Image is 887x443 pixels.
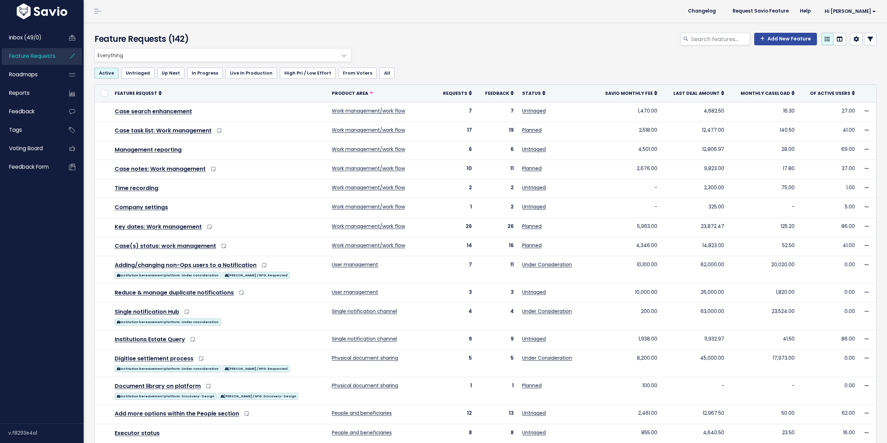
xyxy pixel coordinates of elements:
td: 6 [476,140,518,160]
td: 3 [476,284,518,303]
span: Feature Request [115,90,157,96]
span: Institution bereavement platform: Under consideration [115,365,221,372]
span: Reports [9,89,30,97]
span: Inbox (49/0) [9,34,41,41]
td: 9 [476,330,518,350]
a: Key dates: Work management [115,223,202,231]
td: 20,020.00 [728,256,799,284]
a: Physical document sharing [332,382,398,389]
span: Product Area [332,90,368,96]
td: 1 [434,377,476,405]
td: 9 [434,330,476,350]
td: 5 [476,350,518,377]
a: Reports [2,85,58,101]
a: Up Next [157,68,184,79]
td: 37.00 [799,160,859,179]
td: 12 [434,405,476,424]
a: Case task list: Work management [115,127,212,135]
span: Voting Board [9,145,43,152]
a: Hi [PERSON_NAME] [816,6,881,17]
a: Add more options within the People section [115,410,239,418]
a: Untriaged [121,68,154,79]
td: 17,973.00 [728,350,799,377]
a: Single notification Hub [115,308,179,316]
td: 16.00 [799,424,859,443]
a: Monthly caseload [741,90,795,97]
td: 23,524.00 [728,303,799,330]
td: 2,676.00 [593,160,662,179]
td: 0.00 [799,256,859,284]
td: 75.00 [728,179,799,198]
td: 8 [476,424,518,443]
td: 16 [476,237,518,256]
td: 7 [434,256,476,284]
a: Last deal amount [673,90,724,97]
span: Monthly caseload [741,90,790,96]
span: Savio Monthly Fee [605,90,653,96]
a: Management reporting [115,146,182,154]
td: 9,823.00 [662,160,728,179]
input: Search features... [690,33,750,45]
td: 140.50 [728,121,799,140]
td: 41.00 [799,121,859,140]
img: logo-white.9d6f32f41409.svg [15,3,69,19]
td: 26 [434,217,476,237]
a: Institution bereavement platform: Under consideration [115,317,221,326]
span: [PERSON_NAME] / NFG: Requested [222,272,290,279]
a: Inbox (49/0) [2,30,58,46]
a: Case notes: Work management [115,165,206,173]
td: 2 [476,179,518,198]
td: 200.00 [593,303,662,330]
td: 7 [434,102,476,121]
span: Everything [95,48,337,62]
td: 8,200.00 [593,350,662,377]
span: Last deal amount [673,90,720,96]
td: 10 [434,160,476,179]
td: 41.50 [728,330,799,350]
span: Changelog [688,9,716,14]
a: People and beneficiaries [332,410,392,417]
td: 52.50 [728,237,799,256]
td: 4,346.00 [593,237,662,256]
span: Institution bereavement platform: Under consideration [115,272,221,279]
td: 12,806.97 [662,140,728,160]
td: 4 [434,303,476,330]
td: 11 [476,256,518,284]
td: 45,000.00 [662,350,728,377]
td: - [662,377,728,405]
a: Under Consideration [522,308,572,315]
span: Institution bereavement platform: Discovery- Design [115,393,217,400]
a: From Voters [338,68,377,79]
span: Of active users [810,90,850,96]
span: Institution bereavement platform: Under consideration [115,319,221,326]
a: Feature Request [115,90,162,97]
a: Product Area [332,90,373,97]
td: 5.00 [799,198,859,217]
a: Institution bereavement platform: Under consideration [115,270,221,279]
a: Untriaged [522,203,546,210]
a: Institution bereavement platform: Under consideration [115,364,221,373]
td: 1.00 [799,179,859,198]
a: Live In Production [225,68,277,79]
a: [PERSON_NAME] / NFG: Requested [222,270,290,279]
a: Adding/changing non-Ops users to a Notification [115,261,257,269]
span: Hi [PERSON_NAME] [825,9,876,14]
span: Feedback [485,90,509,96]
a: Under Consideration [522,261,572,268]
td: 23,872.47 [662,217,728,237]
a: Help [794,6,816,16]
a: Planned [522,242,542,249]
a: Untriaged [522,289,546,296]
a: [PERSON_NAME] / NFG: Discovery- Design [218,391,298,400]
td: - [593,179,662,198]
a: Single notification channel [332,335,397,342]
td: 13 [476,405,518,424]
a: Work management/work flow [332,127,405,133]
a: User management [332,261,378,268]
td: 63,000.00 [662,303,728,330]
a: Request Savio Feature [727,6,794,16]
td: 325.00 [662,198,728,217]
td: 855.00 [593,424,662,443]
td: 6 [434,140,476,160]
span: [PERSON_NAME] / NFG: Discovery- Design [218,393,298,400]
